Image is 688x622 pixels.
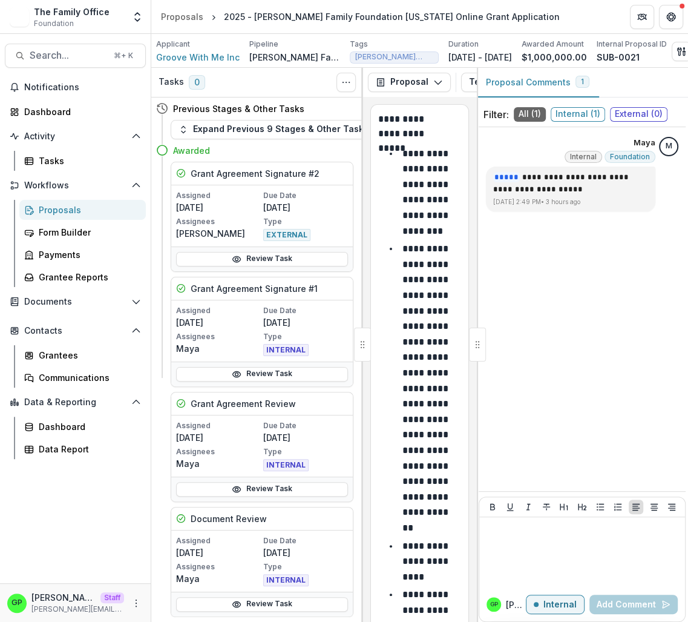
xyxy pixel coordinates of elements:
p: [DATE] [176,431,261,444]
button: Heading 2 [575,500,589,514]
div: Data Report [39,443,136,455]
span: Internal ( 1 ) [551,107,605,122]
button: Bullet List [593,500,608,514]
div: Dashboard [39,420,136,433]
button: Expand Previous 9 Stages & Other Tasks [171,120,376,139]
p: [DATE] [176,316,261,329]
h5: Document Review [191,512,267,525]
button: Open entity switcher [129,5,146,29]
button: Toggle View Cancelled Tasks [336,73,356,92]
button: Team Review [461,73,564,92]
p: Assignees [176,216,261,227]
div: ⌘ + K [111,49,136,62]
button: Align Center [647,500,661,514]
a: Dashboard [5,102,146,122]
a: Review Task [176,252,348,266]
h5: Grant Agreement Signature #2 [191,167,319,180]
p: Internal [543,600,577,610]
button: Open Documents [5,292,146,311]
span: Activity [24,131,126,142]
span: All ( 1 ) [514,107,546,122]
a: Payments [19,245,146,265]
span: Workflows [24,180,126,191]
button: Underline [503,500,517,514]
span: Notifications [24,82,141,93]
p: Assigned [176,535,261,546]
div: 2025 - [PERSON_NAME] Family Foundation [US_STATE] Online Grant Application [224,10,560,23]
a: Dashboard [19,417,146,437]
p: Due Date [263,420,348,431]
p: Type [263,216,348,227]
button: Strike [539,500,554,514]
span: EXTERNAL [263,229,310,241]
p: Tags [350,39,368,50]
img: The Family Office [10,7,29,27]
a: Proposals [19,200,146,220]
a: Proposals [156,8,208,25]
p: Duration [448,39,479,50]
span: Documents [24,297,126,307]
button: Open Activity [5,127,146,146]
span: 1 [581,78,584,86]
h5: Grant Agreement Review [191,397,296,410]
p: [DATE] [263,201,348,214]
p: SUB-0021 [597,51,640,64]
p: Filter: [483,107,509,122]
p: Maya [634,137,655,149]
button: Add Comment [589,595,678,614]
p: Applicant [156,39,190,50]
p: Awarded Amount [522,39,584,50]
div: Grantee Reports [39,271,136,283]
button: Bold [485,500,500,514]
a: Form Builder [19,222,146,242]
div: Grantees [39,349,136,362]
div: Proposals [161,10,203,23]
p: Maya [176,572,261,585]
p: Due Date [263,190,348,201]
button: Notifications [5,78,146,97]
button: Heading 1 [557,500,571,514]
button: Align Left [629,500,643,514]
div: Form Builder [39,226,136,239]
p: Assigned [176,420,261,431]
p: Internal Proposal ID [597,39,667,50]
div: Maya [666,142,672,150]
span: Search... [30,50,106,61]
p: [DATE] [263,431,348,444]
p: [DATE] [176,546,261,559]
span: [PERSON_NAME] Family Foundation - [GEOGRAPHIC_DATA] [355,53,433,61]
p: Staff [100,592,124,603]
span: INTERNAL [263,344,309,356]
h5: Grant Agreement Signature #1 [191,282,318,295]
p: Maya [176,457,261,470]
button: Proposal [368,73,451,92]
span: Internal [570,153,597,161]
span: Foundation [610,153,650,161]
p: [DATE] [263,546,348,559]
nav: breadcrumb [156,8,565,25]
p: Due Date [263,535,348,546]
div: The Family Office [34,5,110,18]
p: [PERSON_NAME] [31,591,96,604]
button: Proposal Comments [476,68,599,98]
p: Type [263,331,348,342]
div: Proposals [39,203,136,216]
p: [PERSON_NAME][EMAIL_ADDRESS][DOMAIN_NAME] [31,604,124,615]
p: [DATE] - [DATE] [448,51,512,64]
button: Ordered List [611,500,625,514]
div: Communications [39,371,136,384]
button: Open Data & Reporting [5,392,146,412]
div: Griffin Perry [490,601,498,607]
div: Dashboard [24,105,136,118]
p: Assignees [176,446,261,457]
button: Partners [630,5,654,29]
a: Review Task [176,597,348,612]
p: [DATE] [263,316,348,329]
button: Open Contacts [5,321,146,340]
button: More [129,596,143,610]
button: Align Right [664,500,679,514]
a: Grantee Reports [19,267,146,287]
span: Groove With Me Inc [156,51,240,64]
span: Contacts [24,326,126,336]
a: Grantees [19,345,146,365]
